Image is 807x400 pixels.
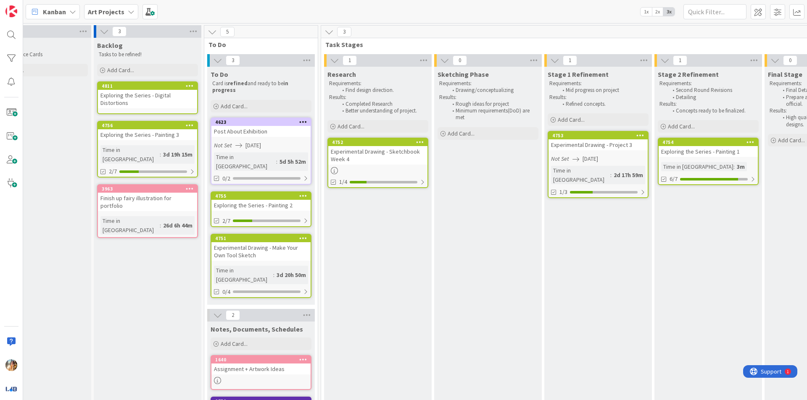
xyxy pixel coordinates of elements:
span: Stage 2 Refinement [658,70,719,78]
div: 4753 [549,132,648,139]
div: 4623 [211,118,311,126]
div: 3963Finish up fairy illustration for portfolio [98,185,197,211]
b: Art Projects [88,8,124,16]
div: 4752 [328,139,427,146]
span: Sketching Phase [438,70,489,78]
div: 4753 [552,133,648,139]
div: Exploring the Series - Painting 1 [659,146,758,157]
span: : [610,170,612,180]
li: Minimum requirements(DoD) are met [448,107,537,121]
p: Requirements: [659,80,757,87]
a: 4623Post About ExhibitionNot Set[DATE]Time in [GEOGRAPHIC_DATA]:5d 5h 52m0/2 [211,118,311,185]
div: 1 [44,3,46,10]
div: Time in [GEOGRAPHIC_DATA] [551,166,610,184]
span: 6/7 [670,175,678,183]
div: Assignment + Artwork Ideas [211,363,311,374]
div: 4811 [102,83,197,89]
strong: in progress [212,80,290,94]
div: Exploring the Series - Painting 2 [211,200,311,211]
span: Final Stage [768,70,802,78]
span: To Do [211,70,228,78]
strong: refined [228,80,248,87]
div: 4752 [332,139,427,145]
span: 0 [453,55,467,65]
p: Results: [439,94,537,101]
span: [DATE] [245,141,261,150]
li: Completed Research [338,101,427,107]
span: Add Card... [558,116,585,123]
p: Tasks to be refined! [99,51,196,58]
img: JF [5,359,17,371]
input: Quick Filter... [683,4,746,19]
li: Rough ideas for project [448,101,537,107]
p: Results: [549,94,647,101]
p: Requirements: [329,80,427,87]
div: Exploring the Series - Digital Distortions [98,90,197,108]
a: 4752Experimental Drawing - Sketchbook Week 41/4 [327,138,428,188]
span: 2x [652,8,663,16]
div: 5d 5h 52m [277,157,308,166]
span: Support [18,1,38,11]
div: Exploring the Series - Painting 3 [98,129,197,140]
span: Add Card... [448,130,475,137]
div: Experimental Drawing - Project 3 [549,139,648,150]
span: To Do [208,40,307,49]
li: Better understanding of project. [338,107,427,114]
div: 4751Experimental Drawing - Make Your Own Tool Sketch [211,235,311,261]
span: Add Card... [107,66,134,74]
div: Time in [GEOGRAPHIC_DATA] [100,216,160,235]
a: 4756Exploring the Series - Painting 3Time in [GEOGRAPHIC_DATA]:3d 19h 15m2/7 [97,121,198,178]
span: Research [327,70,356,78]
div: 2d 17h 59m [612,170,645,180]
div: 3d 19h 15m [161,150,195,159]
span: Backlog [97,41,123,50]
div: 4811Exploring the Series - Digital Distortions [98,82,197,108]
span: Kanban [43,7,66,17]
span: 5 [220,27,235,37]
div: Experimental Drawing - Make Your Own Tool Sketch [211,242,311,261]
span: 3x [663,8,675,16]
a: 4753Experimental Drawing - Project 3Not Set[DATE]Time in [GEOGRAPHIC_DATA]:2d 17h 59m1/3 [548,131,649,198]
span: : [160,150,161,159]
div: 3d 20h 50m [274,270,308,280]
div: Time in [GEOGRAPHIC_DATA] [214,152,276,171]
a: 4754Exploring the Series - Painting 1Time in [GEOGRAPHIC_DATA]:3m6/7 [658,138,759,185]
span: Add Card... [221,102,248,110]
span: Add Card... [338,123,364,130]
div: 3963 [98,185,197,193]
span: 1 [343,55,357,65]
span: : [160,221,161,230]
div: 4754Exploring the Series - Painting 1 [659,139,758,157]
div: 1640 [211,356,311,363]
img: Visit kanbanzone.com [5,5,17,17]
li: Mid progress on project [558,87,647,94]
span: 1 [673,55,687,65]
div: Finish up fairy illustration for portfolio [98,193,197,211]
img: avatar [5,383,17,395]
div: 4756 [98,122,197,129]
li: Drawing/conceptualizing [448,87,537,94]
span: 2 [226,310,240,320]
span: 1 [563,55,577,65]
div: 1640 [215,357,311,363]
div: Time in [GEOGRAPHIC_DATA] [214,266,273,284]
div: 4754 [659,139,758,146]
div: Post About Exhibition [211,126,311,137]
div: 4756Exploring the Series - Painting 3 [98,122,197,140]
div: 4752Experimental Drawing - Sketchbook Week 4 [328,139,427,165]
p: Requirements: [439,80,537,87]
span: 3 [337,27,351,37]
a: 4751Experimental Drawing - Make Your Own Tool SketchTime in [GEOGRAPHIC_DATA]:3d 20h 50m0/4 [211,234,311,298]
span: Add Card... [668,123,695,130]
div: 26d 6h 44m [161,221,195,230]
span: 1/4 [339,178,347,186]
div: 4755 [211,192,311,200]
li: Detailing [668,94,757,101]
span: Stage 1 Refinement [548,70,609,78]
span: 2/7 [109,167,117,176]
div: 1640Assignment + Artwork Ideas [211,356,311,374]
div: 4753Experimental Drawing - Project 3 [549,132,648,150]
p: Card is and ready to be [212,80,310,94]
span: : [276,157,277,166]
span: 0/2 [222,174,230,183]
